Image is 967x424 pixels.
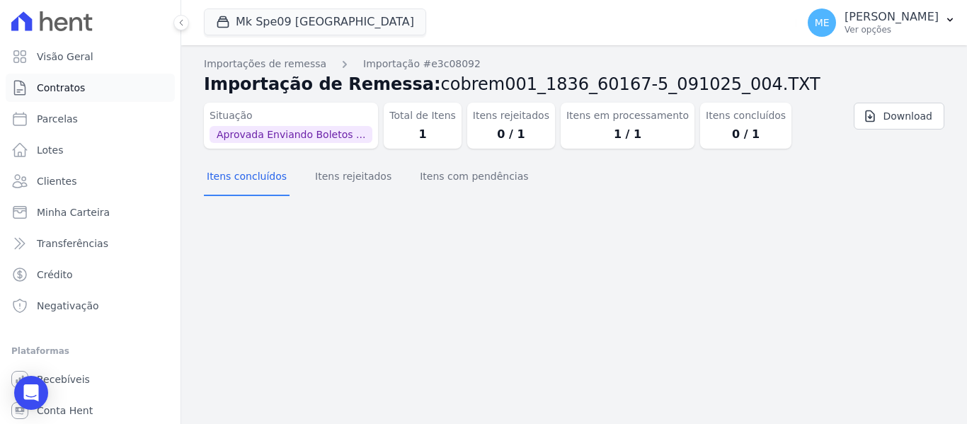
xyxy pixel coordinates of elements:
[706,108,786,123] dt: Itens concluídos
[845,24,939,35] p: Ver opções
[204,71,944,97] h2: Importação de Remessa:
[204,159,290,196] button: Itens concluídos
[6,292,175,320] a: Negativação
[6,229,175,258] a: Transferências
[210,108,372,123] dt: Situação
[37,299,99,313] span: Negativação
[6,42,175,71] a: Visão Geral
[854,103,944,130] a: Download
[37,174,76,188] span: Clientes
[37,205,110,219] span: Minha Carteira
[312,159,394,196] button: Itens rejeitados
[204,57,326,71] a: Importações de remessa
[14,376,48,410] div: Open Intercom Messenger
[204,8,426,35] button: Mk Spe09 [GEOGRAPHIC_DATA]
[706,126,786,143] dd: 0 / 1
[37,268,73,282] span: Crédito
[6,105,175,133] a: Parcelas
[363,57,481,71] a: Importação #e3c08092
[204,57,944,71] nav: Breadcrumb
[37,50,93,64] span: Visão Geral
[441,74,820,94] span: cobrem001_1836_60167-5_091025_004.TXT
[210,126,372,143] span: Aprovada Enviando Boletos ...
[473,108,549,123] dt: Itens rejeitados
[815,18,830,28] span: ME
[566,126,689,143] dd: 1 / 1
[6,74,175,102] a: Contratos
[473,126,549,143] dd: 0 / 1
[6,198,175,227] a: Minha Carteira
[6,365,175,394] a: Recebíveis
[6,136,175,164] a: Lotes
[37,112,78,126] span: Parcelas
[37,236,108,251] span: Transferências
[796,3,967,42] button: ME [PERSON_NAME] Ver opções
[37,403,93,418] span: Conta Hent
[6,260,175,289] a: Crédito
[389,126,456,143] dd: 1
[37,143,64,157] span: Lotes
[566,108,689,123] dt: Itens em processamento
[37,372,90,386] span: Recebíveis
[417,159,531,196] button: Itens com pendências
[11,343,169,360] div: Plataformas
[389,108,456,123] dt: Total de Itens
[37,81,85,95] span: Contratos
[845,10,939,24] p: [PERSON_NAME]
[6,167,175,195] a: Clientes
